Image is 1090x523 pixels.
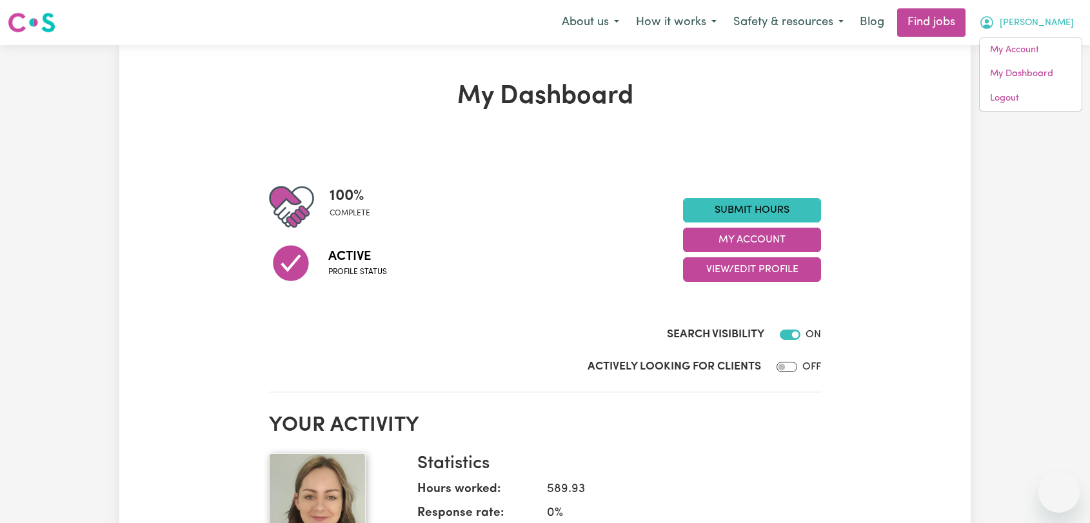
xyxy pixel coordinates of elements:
[537,504,811,523] dd: 0 %
[683,228,821,252] button: My Account
[330,208,370,219] span: complete
[980,62,1082,86] a: My Dashboard
[330,184,381,230] div: Profile completeness: 100%
[806,330,821,340] span: ON
[683,198,821,222] a: Submit Hours
[328,247,387,266] span: Active
[980,86,1082,111] a: Logout
[980,38,1082,63] a: My Account
[330,184,370,208] span: 100 %
[852,8,892,37] a: Blog
[269,81,821,112] h1: My Dashboard
[971,9,1082,36] button: My Account
[1038,471,1080,513] iframe: Button to launch messaging window
[802,362,821,372] span: OFF
[628,9,725,36] button: How it works
[328,266,387,278] span: Profile status
[725,9,852,36] button: Safety & resources
[8,8,55,37] a: Careseekers logo
[979,37,1082,112] div: My Account
[683,257,821,282] button: View/Edit Profile
[588,359,761,375] label: Actively Looking for Clients
[553,9,628,36] button: About us
[1000,16,1074,30] span: [PERSON_NAME]
[897,8,966,37] a: Find jobs
[269,413,821,438] h2: Your activity
[8,11,55,34] img: Careseekers logo
[417,453,811,475] h3: Statistics
[417,480,537,504] dt: Hours worked:
[667,326,764,343] label: Search Visibility
[537,480,811,499] dd: 589.93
